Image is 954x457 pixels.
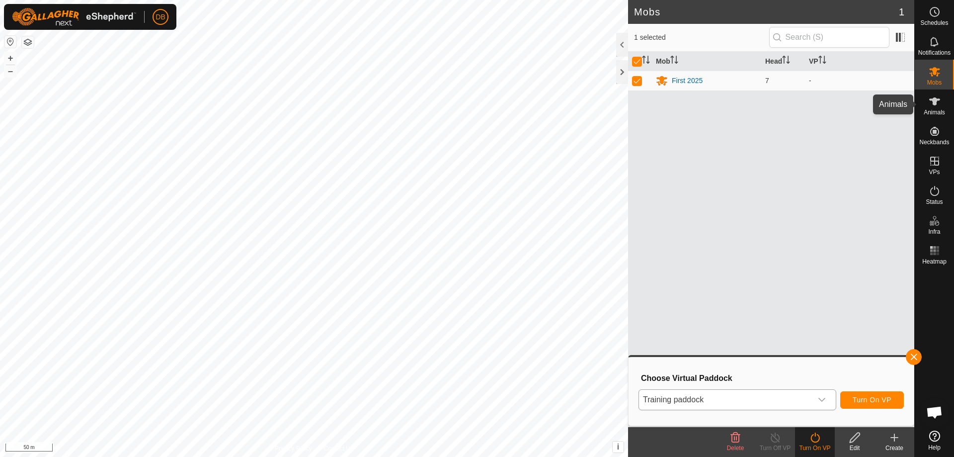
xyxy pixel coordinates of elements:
[928,229,940,235] span: Infra
[652,52,761,71] th: Mob
[670,57,678,65] p-sorticon: Activate to sort
[899,4,904,19] span: 1
[275,444,312,453] a: Privacy Policy
[782,57,790,65] p-sorticon: Activate to sort
[922,259,947,265] span: Heatmap
[4,52,16,64] button: +
[617,443,619,451] span: i
[765,77,769,85] span: 7
[919,139,949,145] span: Neckbands
[853,396,891,404] span: Turn On VP
[634,32,769,43] span: 1 selected
[805,71,914,91] td: -
[927,80,942,86] span: Mobs
[920,20,948,26] span: Schedules
[928,445,941,451] span: Help
[929,169,940,175] span: VPs
[769,27,889,48] input: Search (S)
[915,427,954,455] a: Help
[840,391,904,409] button: Turn On VP
[918,50,951,56] span: Notifications
[4,65,16,77] button: –
[812,390,832,410] div: dropdown trigger
[12,8,136,26] img: Gallagher Logo
[156,12,165,22] span: DB
[805,52,914,71] th: VP
[641,373,904,383] h3: Choose Virtual Paddock
[727,445,744,452] span: Delete
[795,444,835,453] div: Turn On VP
[874,444,914,453] div: Create
[761,52,805,71] th: Head
[613,442,624,453] button: i
[835,444,874,453] div: Edit
[324,444,353,453] a: Contact Us
[818,57,826,65] p-sorticon: Activate to sort
[672,76,703,86] div: First 2025
[4,36,16,48] button: Reset Map
[920,397,950,427] a: Open chat
[22,36,34,48] button: Map Layers
[642,57,650,65] p-sorticon: Activate to sort
[926,199,943,205] span: Status
[924,109,945,115] span: Animals
[634,6,899,18] h2: Mobs
[755,444,795,453] div: Turn Off VP
[639,390,812,410] span: Training paddock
